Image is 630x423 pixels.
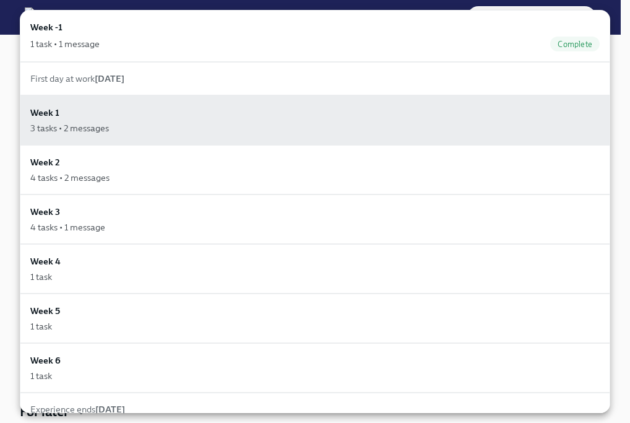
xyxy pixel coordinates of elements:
[30,404,125,415] span: Experience ends
[20,194,610,244] a: Week 34 tasks • 1 message
[20,10,610,62] a: Week -11 task • 1 messageComplete
[30,205,60,219] h6: Week 3
[20,294,610,343] a: Week 51 task
[20,244,610,294] a: Week 41 task
[30,122,109,134] div: 3 tasks • 2 messages
[20,145,610,194] a: Week 24 tasks • 2 messages
[30,304,60,318] h6: Week 5
[30,106,59,120] h6: Week 1
[30,38,100,50] div: 1 task • 1 message
[30,20,63,34] h6: Week -1
[30,271,52,283] div: 1 task
[30,255,61,268] h6: Week 4
[30,73,124,84] span: First day at work
[550,40,600,49] span: Complete
[30,221,105,233] div: 4 tasks • 1 message
[20,343,610,393] a: Week 61 task
[95,404,125,415] strong: [DATE]
[30,370,52,382] div: 1 task
[95,73,124,84] strong: [DATE]
[20,95,610,145] a: Week 13 tasks • 2 messages
[30,172,110,184] div: 4 tasks • 2 messages
[30,155,60,169] h6: Week 2
[30,320,52,333] div: 1 task
[30,354,61,367] h6: Week 6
